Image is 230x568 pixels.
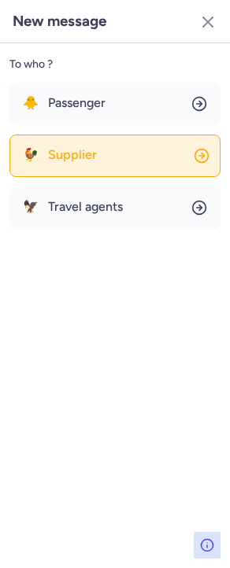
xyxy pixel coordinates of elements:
button: 🐥Passenger [9,83,221,125]
span: Travel agents [48,200,123,214]
span: 🦅 [23,200,39,214]
button: 🦅Travel agents [9,186,221,229]
h3: New message [13,13,106,30]
span: 🐓 [23,148,39,162]
button: 🐓Supplier [9,135,221,177]
span: Passenger [48,96,106,110]
span: To who ? [9,53,53,76]
span: 🐥 [23,96,39,110]
span: Supplier [48,148,97,162]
